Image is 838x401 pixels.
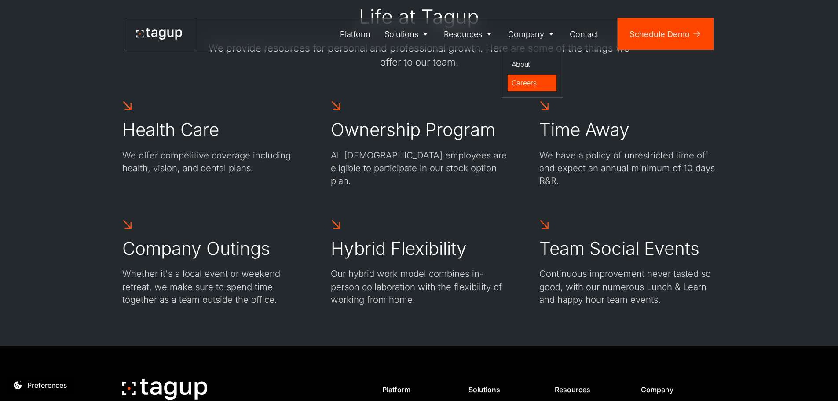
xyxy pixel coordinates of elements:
div: Preferences [27,380,67,390]
a: About [508,56,557,73]
div: Resources [555,385,622,394]
div: Contact [570,28,598,40]
div: Company [508,28,544,40]
h2: Health Care [122,119,219,140]
a: Schedule Demo [618,18,714,50]
div: Solutions [384,28,418,40]
h2: Hybrid Flexibility [331,238,467,259]
h2: Ownership Program [331,119,495,140]
a: Contact [563,18,606,50]
p: We offer competitive coverage including health, vision, and dental plans. [122,149,299,175]
a: Resources [437,18,501,50]
div: Company [641,385,708,394]
div: Platform [382,385,450,394]
div: Schedule Demo [629,28,690,40]
div: Resources [444,28,482,40]
p: Continuous improvement never tasted so good, with our numerous Lunch & Learn and happy hour team ... [539,267,716,306]
p: Whether it's a local event or weekend retreat, we make sure to spend time together as a team outs... [122,267,299,306]
p: All [DEMOGRAPHIC_DATA] employees are eligible to participate in our stock option plan. [331,149,508,188]
a: Company [501,18,563,50]
p: We have a policy of unrestricted time off and expect an annual minimum of 10 days R&R. [539,149,716,188]
h2: Time Away [539,119,629,140]
a: Platform [333,18,378,50]
div: Platform [340,28,370,40]
div: Careers [512,77,553,88]
nav: Company [501,50,563,98]
a: Careers [508,75,557,92]
h2: Team Social Events [539,238,699,259]
div: About [512,59,553,70]
h2: Company Outings [122,238,270,259]
p: Our hybrid work model combines in-person collaboration with the flexibility of working from home. [331,267,508,306]
div: Solutions [468,385,536,394]
div: We provide resources for personal and professional growth. Here are some of the things we offer t... [201,41,637,69]
a: Solutions [377,18,437,50]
